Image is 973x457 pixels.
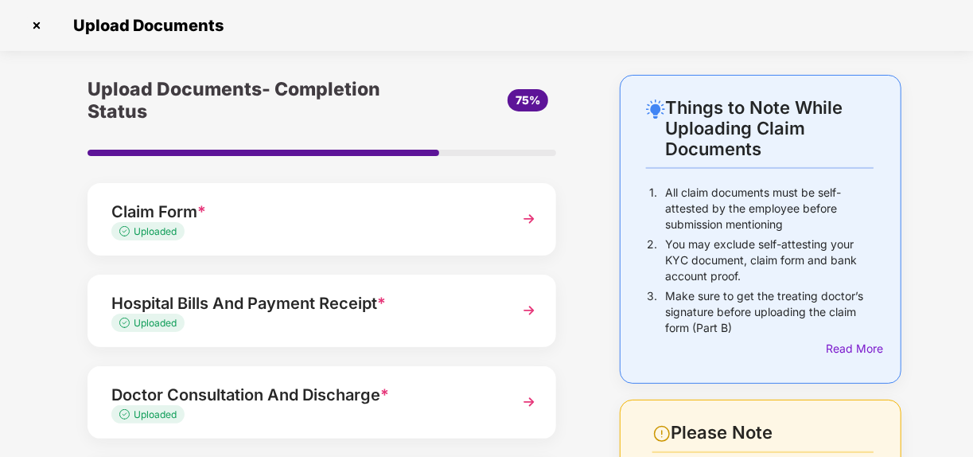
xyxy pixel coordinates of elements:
[649,185,657,232] p: 1.
[665,288,874,336] p: Make sure to get the treating doctor’s signature before uploading the claim form (Part B)
[111,291,497,316] div: Hospital Bills And Payment Receipt
[671,422,874,443] div: Please Note
[515,296,543,325] img: svg+xml;base64,PHN2ZyBpZD0iTmV4dCIgeG1sbnM9Imh0dHA6Ly93d3cudzMub3JnLzIwMDAvc3ZnIiB3aWR0aD0iMzYiIG...
[515,388,543,416] img: svg+xml;base64,PHN2ZyBpZD0iTmV4dCIgeG1sbnM9Imh0dHA6Ly93d3cudzMub3JnLzIwMDAvc3ZnIiB3aWR0aD0iMzYiIG...
[119,318,134,328] img: svg+xml;base64,PHN2ZyB4bWxucz0iaHR0cDovL3d3dy53My5vcmcvMjAwMC9zdmciIHdpZHRoPSIxMy4zMzMiIGhlaWdodD...
[516,93,540,107] span: 75%
[665,185,874,232] p: All claim documents must be self-attested by the employee before submission mentioning
[134,225,177,237] span: Uploaded
[665,236,874,284] p: You may exclude self-attesting your KYC document, claim form and bank account proof.
[646,100,665,119] img: svg+xml;base64,PHN2ZyB4bWxucz0iaHR0cDovL3d3dy53My5vcmcvMjAwMC9zdmciIHdpZHRoPSIyNC4wOTMiIGhlaWdodD...
[827,340,874,357] div: Read More
[88,75,400,126] div: Upload Documents- Completion Status
[24,13,49,38] img: svg+xml;base64,PHN2ZyBpZD0iQ3Jvc3MtMzJ4MzIiIHhtbG5zPSJodHRwOi8vd3d3LnczLm9yZy8yMDAwL3N2ZyIgd2lkdG...
[652,424,671,443] img: svg+xml;base64,PHN2ZyBpZD0iV2FybmluZ18tXzI0eDI0IiBkYXRhLW5hbWU9Ildhcm5pbmcgLSAyNHgyNCIgeG1sbnM9Im...
[647,236,657,284] p: 2.
[111,199,497,225] div: Claim Form
[119,409,134,420] img: svg+xml;base64,PHN2ZyB4bWxucz0iaHR0cDovL3d3dy53My5vcmcvMjAwMC9zdmciIHdpZHRoPSIxMy4zMzMiIGhlaWdodD...
[134,317,177,329] span: Uploaded
[515,205,543,233] img: svg+xml;base64,PHN2ZyBpZD0iTmV4dCIgeG1sbnM9Imh0dHA6Ly93d3cudzMub3JnLzIwMDAvc3ZnIiB3aWR0aD0iMzYiIG...
[119,226,134,236] img: svg+xml;base64,PHN2ZyB4bWxucz0iaHR0cDovL3d3dy53My5vcmcvMjAwMC9zdmciIHdpZHRoPSIxMy4zMzMiIGhlaWdodD...
[111,382,497,408] div: Doctor Consultation And Discharge
[665,97,874,159] div: Things to Note While Uploading Claim Documents
[647,288,657,336] p: 3.
[57,16,232,35] span: Upload Documents
[134,408,177,420] span: Uploaded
